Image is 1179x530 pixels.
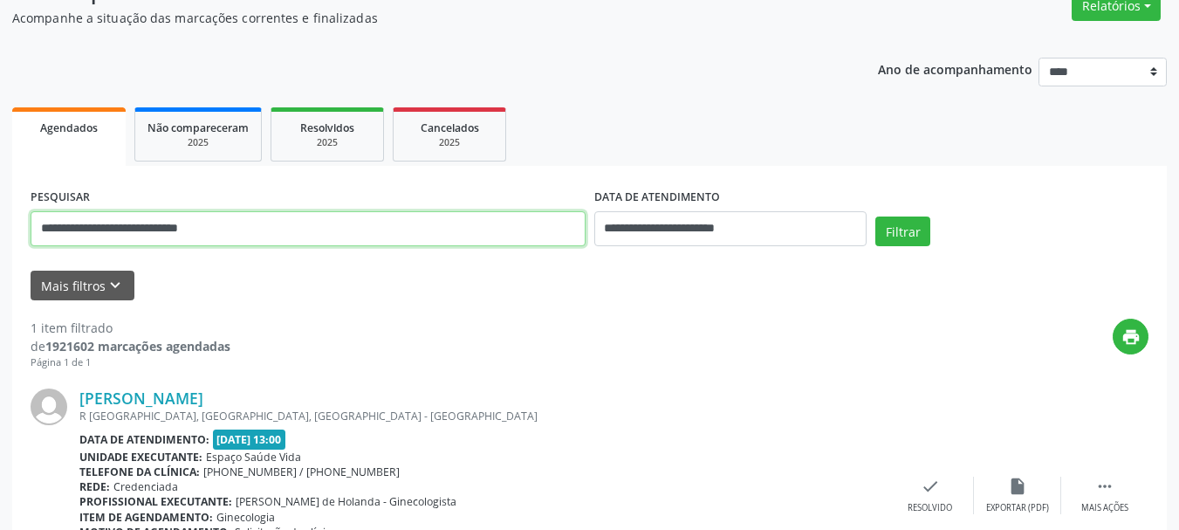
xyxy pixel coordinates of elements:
[79,389,203,408] a: [PERSON_NAME]
[79,494,232,509] b: Profissional executante:
[908,502,952,514] div: Resolvido
[986,502,1049,514] div: Exportar (PDF)
[31,355,230,370] div: Página 1 de 1
[31,184,90,211] label: PESQUISAR
[31,271,134,301] button: Mais filtroskeyboard_arrow_down
[12,9,820,27] p: Acompanhe a situação das marcações correntes e finalizadas
[113,479,178,494] span: Credenciada
[406,136,493,149] div: 2025
[213,430,286,450] span: [DATE] 13:00
[878,58,1032,79] p: Ano de acompanhamento
[31,319,230,337] div: 1 item filtrado
[45,338,230,354] strong: 1921602 marcações agendadas
[1113,319,1148,354] button: print
[79,479,110,494] b: Rede:
[300,120,354,135] span: Resolvidos
[147,120,249,135] span: Não compareceram
[236,494,456,509] span: [PERSON_NAME] de Holanda - Ginecologista
[206,450,301,465] span: Espaço Saúde Vida
[216,510,275,525] span: Ginecologia
[421,120,479,135] span: Cancelados
[921,477,940,496] i: check
[79,432,209,447] b: Data de atendimento:
[203,465,400,479] span: [PHONE_NUMBER] / [PHONE_NUMBER]
[284,136,371,149] div: 2025
[1121,327,1141,347] i: print
[79,409,887,423] div: R [GEOGRAPHIC_DATA], [GEOGRAPHIC_DATA], [GEOGRAPHIC_DATA] - [GEOGRAPHIC_DATA]
[40,120,98,135] span: Agendados
[594,184,720,211] label: DATA DE ATENDIMENTO
[79,465,200,479] b: Telefone da clínica:
[1081,502,1128,514] div: Mais ações
[147,136,249,149] div: 2025
[31,389,67,425] img: img
[1008,477,1027,496] i: insert_drive_file
[106,276,125,295] i: keyboard_arrow_down
[79,450,202,465] b: Unidade executante:
[875,217,930,246] button: Filtrar
[79,510,213,525] b: Item de agendamento:
[31,337,230,355] div: de
[1095,477,1114,496] i: 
